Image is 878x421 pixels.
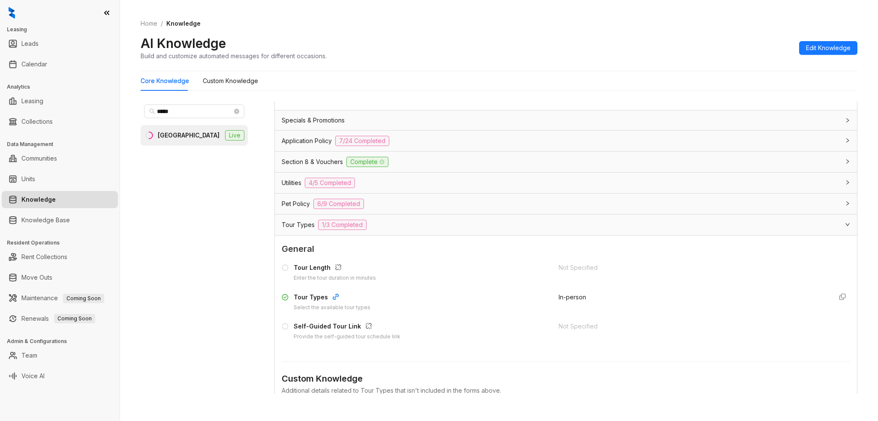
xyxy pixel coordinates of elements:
[318,220,367,230] span: 1/3 Completed
[2,35,118,52] li: Leads
[799,41,857,55] button: Edit Knowledge
[166,20,201,27] span: Knowledge
[7,239,120,247] h3: Resident Operations
[21,191,56,208] a: Knowledge
[845,180,850,185] span: collapsed
[54,314,95,323] span: Coming Soon
[275,215,857,235] div: Tour Types1/3 Completed
[275,110,857,130] div: Specials & Promotions
[234,109,239,114] span: close-circle
[203,76,258,86] div: Custom Knowledge
[2,269,118,286] li: Move Outs
[63,294,104,303] span: Coming Soon
[7,337,120,345] h3: Admin & Configurations
[21,310,95,327] a: RenewalsComing Soon
[2,170,118,188] li: Units
[7,26,120,33] h3: Leasing
[845,159,850,164] span: collapsed
[158,131,219,140] div: [GEOGRAPHIC_DATA]
[21,347,37,364] a: Team
[2,150,118,167] li: Communities
[2,191,118,208] li: Knowledge
[21,248,67,266] a: Rent Collections
[2,367,118,385] li: Voice AI
[294,263,376,274] div: Tour Length
[21,113,53,130] a: Collections
[21,170,35,188] a: Units
[559,322,825,331] div: Not Specified
[346,157,388,167] span: Complete
[282,386,850,395] div: Additional details related to Tour Types that isn't included in the forms above.
[294,293,370,304] div: Tour Types
[294,333,400,341] div: Provide the self-guided tour schedule link
[141,35,226,51] h2: AI Knowledge
[294,322,400,333] div: Self-Guided Tour Link
[275,152,857,172] div: Section 8 & VouchersComplete
[845,201,850,206] span: collapsed
[2,113,118,130] li: Collections
[225,130,244,140] span: Live
[2,290,118,307] li: Maintenance
[21,56,47,73] a: Calendar
[282,372,850,385] div: Custom Knowledge
[9,7,15,19] img: logo
[139,19,159,28] a: Home
[282,136,332,146] span: Application Policy
[845,118,850,123] span: collapsed
[2,212,118,229] li: Knowledge Base
[2,310,118,327] li: Renewals
[149,108,155,114] span: search
[21,35,39,52] a: Leads
[21,269,52,286] a: Move Outs
[559,293,586,301] span: In-person
[282,199,310,209] span: Pet Policy
[305,178,355,188] span: 4/5 Completed
[806,43,851,53] span: Edit Knowledge
[335,136,389,146] span: 7/24 Completed
[141,51,327,60] div: Build and customize automated messages for different occasions.
[161,19,163,28] li: /
[282,220,315,230] span: Tour Types
[275,173,857,193] div: Utilities4/5 Completed
[2,93,118,110] li: Leasing
[21,150,57,167] a: Communities
[845,222,850,227] span: expanded
[275,131,857,151] div: Application Policy7/24 Completed
[282,178,301,188] span: Utilities
[275,194,857,214] div: Pet Policy6/9 Completed
[2,248,118,266] li: Rent Collections
[7,140,120,148] h3: Data Management
[282,242,850,256] span: General
[313,199,364,209] span: 6/9 Completed
[845,138,850,143] span: collapsed
[2,347,118,364] li: Team
[294,274,376,282] div: Enter the tour duration in minutes
[282,116,345,125] span: Specials & Promotions
[21,212,70,229] a: Knowledge Base
[141,76,189,86] div: Core Knowledge
[7,83,120,91] h3: Analytics
[559,263,825,272] div: Not Specified
[294,304,370,312] div: Select the available tour types
[21,93,43,110] a: Leasing
[21,367,45,385] a: Voice AI
[2,56,118,73] li: Calendar
[282,157,343,167] span: Section 8 & Vouchers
